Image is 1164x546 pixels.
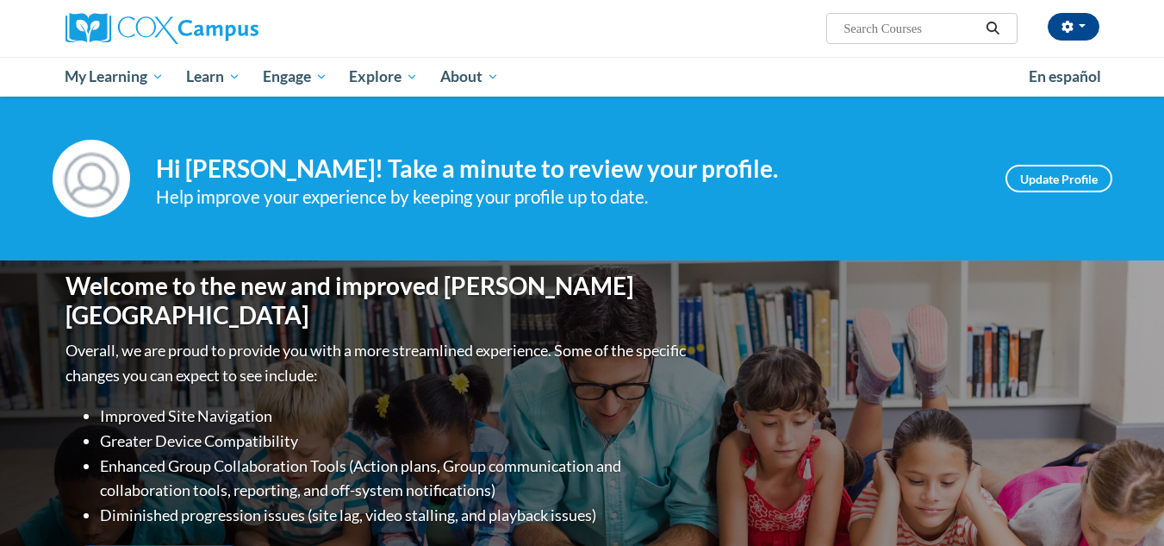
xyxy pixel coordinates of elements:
li: Greater Device Compatibility [100,429,690,454]
h1: Welcome to the new and improved [PERSON_NAME][GEOGRAPHIC_DATA] [65,272,690,329]
span: My Learning [65,66,164,87]
img: Cox Campus [65,13,258,44]
a: En español [1018,59,1112,95]
span: Explore [349,66,418,87]
button: Account Settings [1048,13,1099,41]
a: Cox Campus [65,13,393,44]
span: Engage [263,66,327,87]
span: About [440,66,499,87]
span: En español [1029,67,1101,85]
h4: Hi [PERSON_NAME]! Take a minute to review your profile. [156,154,980,184]
li: Enhanced Group Collaboration Tools (Action plans, Group communication and collaboration tools, re... [100,454,690,504]
div: Main menu [40,57,1125,97]
a: Engage [252,57,339,97]
span: Learn [186,66,240,87]
li: Improved Site Navigation [100,404,690,429]
a: Learn [175,57,252,97]
a: Explore [338,57,429,97]
a: My Learning [54,57,176,97]
p: Overall, we are proud to provide you with a more streamlined experience. Some of the specific cha... [65,338,690,388]
a: About [429,57,510,97]
div: Help improve your experience by keeping your profile up to date. [156,183,980,211]
iframe: Button to launch messaging window [1095,477,1150,532]
button: Search [980,18,1005,39]
a: Update Profile [1005,165,1112,192]
li: Diminished progression issues (site lag, video stalling, and playback issues) [100,503,690,528]
img: Profile Image [53,140,130,217]
input: Search Courses [842,18,980,39]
